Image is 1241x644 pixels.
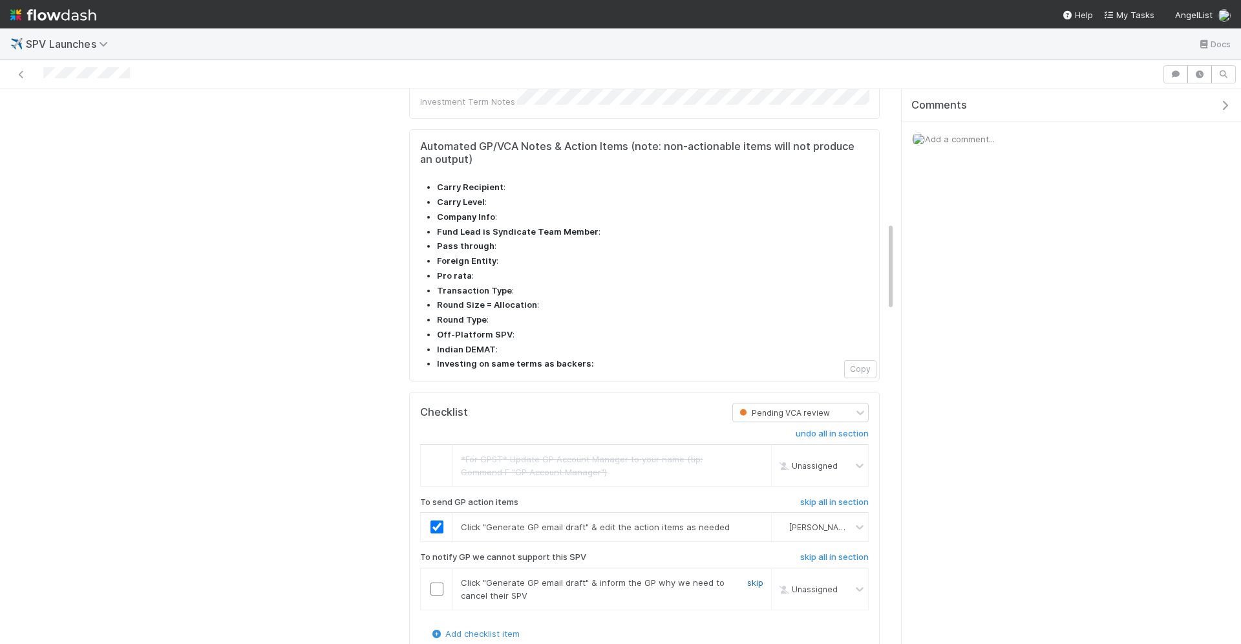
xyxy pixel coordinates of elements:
h6: undo all in section [796,429,869,439]
li: : [437,343,869,356]
h6: To send GP action items [420,497,518,508]
div: Help [1062,8,1093,21]
strong: Off-Platform SPV [437,329,513,339]
span: Unassigned [776,460,838,470]
span: *For GPST* Update GP Account Manager to your name (tip: Command F "GP Account Manager") [461,454,703,477]
li: : [437,255,869,268]
li: : [437,299,869,312]
li: : [437,314,869,327]
span: Click "Generate GP email draft" & inform the GP why we need to cancel their SPV [461,577,725,601]
h6: To notify GP we cannot support this SPV [420,552,586,563]
img: avatar_c597f508-4d28-4c7c-92e0-bd2d0d338f8e.png [777,522,787,532]
li: : [437,240,869,253]
strong: Investing on same terms as backers: [437,358,594,369]
span: Pending VCA review [737,408,830,418]
li: : [437,196,869,209]
strong: Pro rata [437,270,472,281]
a: skip all in section [800,552,869,568]
a: skip all in section [800,497,869,513]
strong: Transaction Type [437,285,512,295]
a: undo all in section [796,429,869,444]
a: Add checklist item [430,628,520,639]
strong: Carry Recipient [437,182,504,192]
span: Click "Generate GP email draft" & edit the action items as needed [461,522,730,532]
li: : [437,181,869,194]
a: skip [747,577,763,588]
span: Add a comment... [925,134,995,144]
span: Comments [911,99,967,112]
h6: skip all in section [800,497,869,508]
strong: Company Info [437,211,495,222]
strong: Foreign Entity [437,255,496,266]
h5: Automated GP/VCA Notes & Action Items (note: non-actionable items will not produce an output) [420,140,869,166]
li: : [437,226,869,239]
button: Copy [844,360,876,378]
img: avatar_c597f508-4d28-4c7c-92e0-bd2d0d338f8e.png [912,133,925,145]
span: SPV Launches [26,38,114,50]
span: [PERSON_NAME] [789,522,853,532]
strong: Indian DEMAT [437,344,496,354]
li: : [437,211,869,224]
span: My Tasks [1103,10,1154,20]
strong: Pass through [437,241,494,251]
span: Unassigned [776,585,838,594]
strong: Fund Lead is Syndicate Team Member [437,226,599,237]
a: My Tasks [1103,8,1154,21]
h6: skip all in section [800,552,869,563]
li: : [437,328,869,341]
li: : [437,284,869,297]
span: ✈️ [10,38,23,49]
img: avatar_c597f508-4d28-4c7c-92e0-bd2d0d338f8e.png [1218,9,1231,22]
h5: Checklist [420,406,468,419]
strong: Round Size = Allocation [437,299,537,310]
li: : [437,270,869,283]
img: logo-inverted-e16ddd16eac7371096b0.svg [10,4,96,26]
strong: Round Type [437,314,487,325]
span: AngelList [1175,10,1213,20]
strong: Carry Level [437,197,485,207]
a: Docs [1198,36,1231,52]
div: Investment Term Notes [420,95,517,108]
